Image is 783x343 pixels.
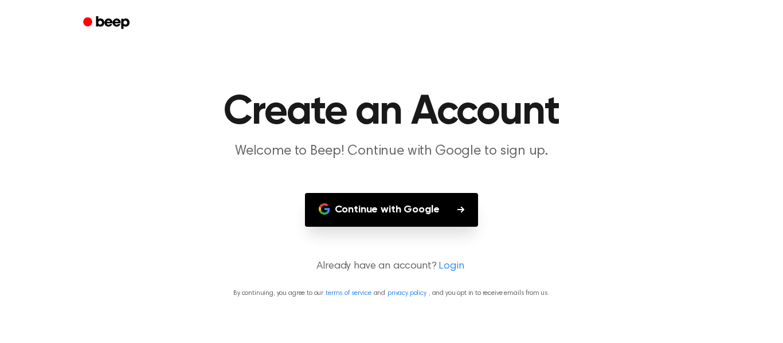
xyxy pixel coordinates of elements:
[439,259,464,274] a: Login
[171,142,612,161] p: Welcome to Beep! Continue with Google to sign up.
[14,259,769,274] p: Already have an account?
[387,290,426,297] a: privacy policy
[305,193,479,227] button: Continue with Google
[75,12,140,34] a: Beep
[98,92,685,133] h1: Create an Account
[326,290,371,297] a: terms of service
[14,288,769,298] p: By continuing, you agree to our and , and you opt in to receive emails from us.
